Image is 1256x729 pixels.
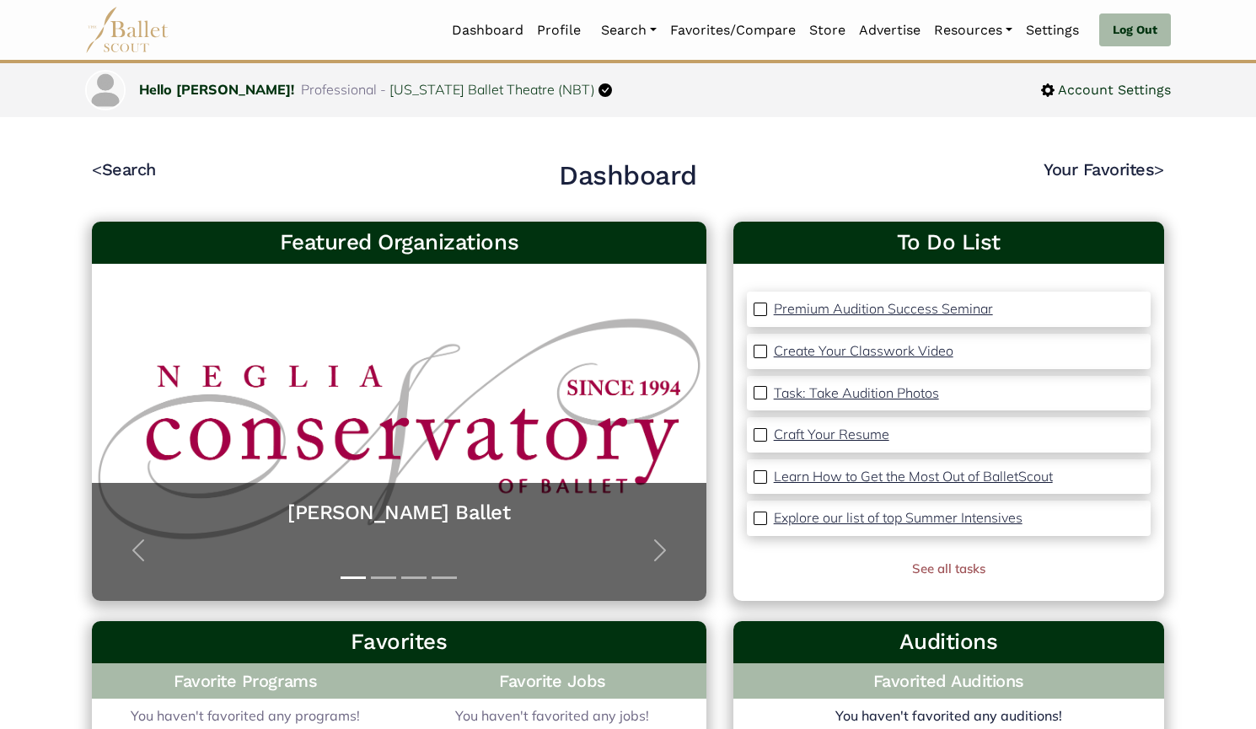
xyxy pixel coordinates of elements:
[432,568,457,587] button: Slide 4
[774,426,889,442] p: Craft Your Resume
[774,342,953,359] p: Create Your Classwork Video
[399,663,706,699] h4: Favorite Jobs
[1154,158,1164,180] code: >
[389,81,595,98] a: [US_STATE] Ballet Theatre (NBT)
[852,13,927,48] a: Advertise
[371,568,396,587] button: Slide 2
[663,13,802,48] a: Favorites/Compare
[927,13,1019,48] a: Resources
[774,509,1023,526] p: Explore our list of top Summer Intensives
[109,500,690,526] a: [PERSON_NAME] Ballet
[774,384,939,401] p: Task: Take Audition Photos
[341,568,366,587] button: Slide 1
[87,72,124,109] img: profile picture
[139,81,294,98] a: Hello [PERSON_NAME]!
[105,228,693,257] h3: Featured Organizations
[105,628,693,657] h3: Favorites
[774,468,1053,485] p: Learn How to Get the Most Out of BalletScout
[774,383,939,405] a: Task: Take Audition Photos
[301,81,377,98] span: Professional
[774,340,953,362] a: Create Your Classwork Video
[92,159,156,180] a: <Search
[1041,79,1171,101] a: Account Settings
[1019,13,1086,48] a: Settings
[733,705,1164,727] p: You haven't favorited any auditions!
[380,81,386,98] span: -
[747,670,1151,692] h4: Favorited Auditions
[774,300,993,317] p: Premium Audition Success Seminar
[1044,159,1164,180] a: Your Favorites>
[774,298,993,320] a: Premium Audition Success Seminar
[774,424,889,446] a: Craft Your Resume
[747,628,1151,657] h3: Auditions
[912,560,985,576] a: See all tasks
[774,466,1053,488] a: Learn How to Get the Most Out of BalletScout
[92,663,399,699] h4: Favorite Programs
[747,228,1151,257] a: To Do List
[445,13,530,48] a: Dashboard
[594,13,663,48] a: Search
[530,13,588,48] a: Profile
[774,507,1023,529] a: Explore our list of top Summer Intensives
[401,568,427,587] button: Slide 3
[1055,79,1171,101] span: Account Settings
[92,158,102,180] code: <
[802,13,852,48] a: Store
[559,158,697,194] h2: Dashboard
[1099,13,1171,47] a: Log Out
